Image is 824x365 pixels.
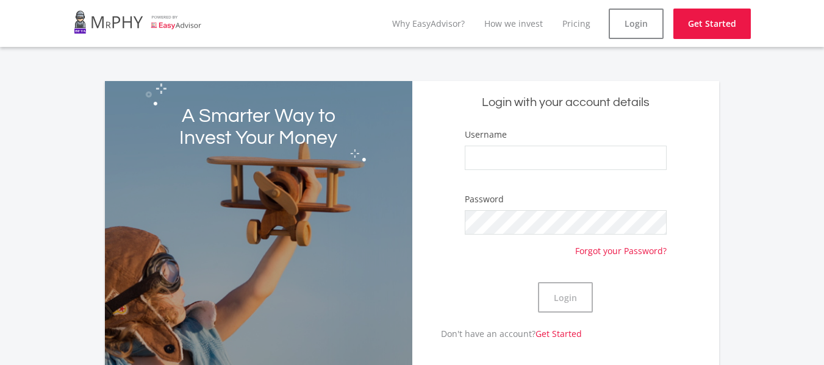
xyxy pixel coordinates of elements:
[673,9,751,39] a: Get Started
[421,94,711,111] h5: Login with your account details
[536,328,582,339] a: Get Started
[465,129,507,141] label: Username
[392,18,465,29] a: Why EasyAdvisor?
[562,18,590,29] a: Pricing
[465,193,504,205] label: Password
[609,9,664,39] a: Login
[412,327,582,340] p: Don't have an account?
[538,282,593,313] button: Login
[166,105,350,149] h2: A Smarter Way to Invest Your Money
[575,235,667,257] a: Forgot your Password?
[484,18,543,29] a: How we invest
